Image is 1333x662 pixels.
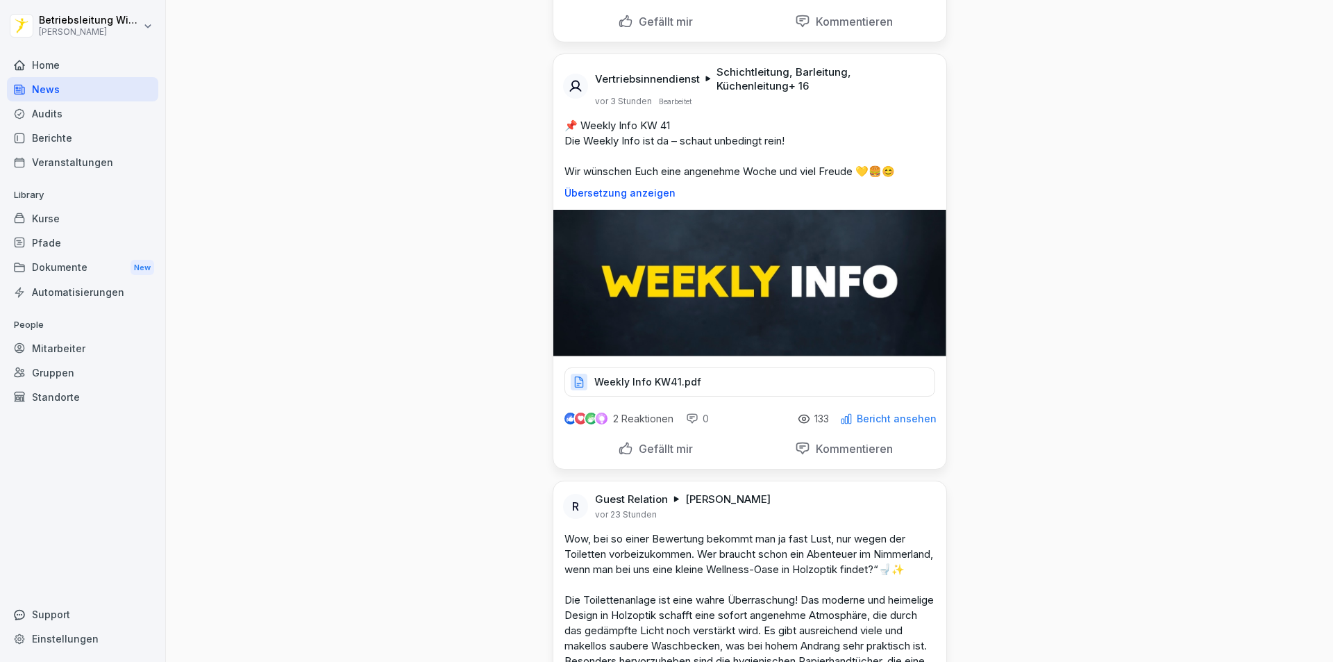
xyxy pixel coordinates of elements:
div: Support [7,602,158,627]
a: Mitarbeiter [7,336,158,361]
p: 2 Reaktionen [613,413,673,424]
a: News [7,77,158,101]
p: Weekly Info KW41.pdf [594,375,701,389]
div: 0 [686,412,709,426]
a: DokumenteNew [7,255,158,281]
img: inspiring [596,413,607,425]
a: Veranstaltungen [7,150,158,174]
p: Übersetzung anzeigen [564,188,935,199]
a: Einstellungen [7,627,158,651]
p: Vertriebsinnendienst [595,72,700,86]
a: Kurse [7,206,158,231]
a: Home [7,53,158,77]
p: [PERSON_NAME] [39,27,140,37]
p: Gefällt mir [633,442,693,456]
img: celebrate [585,413,597,424]
img: like [564,413,576,424]
p: Kommentieren [810,15,893,28]
a: Audits [7,101,158,126]
img: love [576,413,586,424]
p: Library [7,184,158,206]
p: Gefällt mir [633,15,693,28]
p: 133 [814,413,829,424]
p: People [7,314,158,336]
p: vor 3 Stunden [595,96,652,107]
a: Weekly Info KW41.pdf [564,379,935,393]
a: Gruppen [7,361,158,385]
p: Betriebsleitung Wismar [39,15,140,26]
a: Automatisierungen [7,280,158,304]
p: Bearbeitet [659,96,691,107]
a: Pfade [7,231,158,255]
img: ugkezbsvwy9ed1jr783a3dfq.png [553,210,946,356]
div: R [563,494,588,519]
div: Dokumente [7,255,158,281]
div: New [131,260,154,276]
p: 📌 Weekly Info KW 41 Die Weekly Info ist da – schaut unbedingt rein! Wir wünschen Euch eine angene... [564,118,935,179]
a: Standorte [7,385,158,409]
p: Bericht ansehen [857,413,937,424]
a: Berichte [7,126,158,150]
p: Kommentieren [810,442,893,456]
p: Guest Relation [595,493,668,506]
p: [PERSON_NAME] [685,493,771,506]
p: Schichtleitung, Barleitung, Küchenleitung + 16 [716,65,930,93]
p: vor 23 Stunden [595,509,657,520]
